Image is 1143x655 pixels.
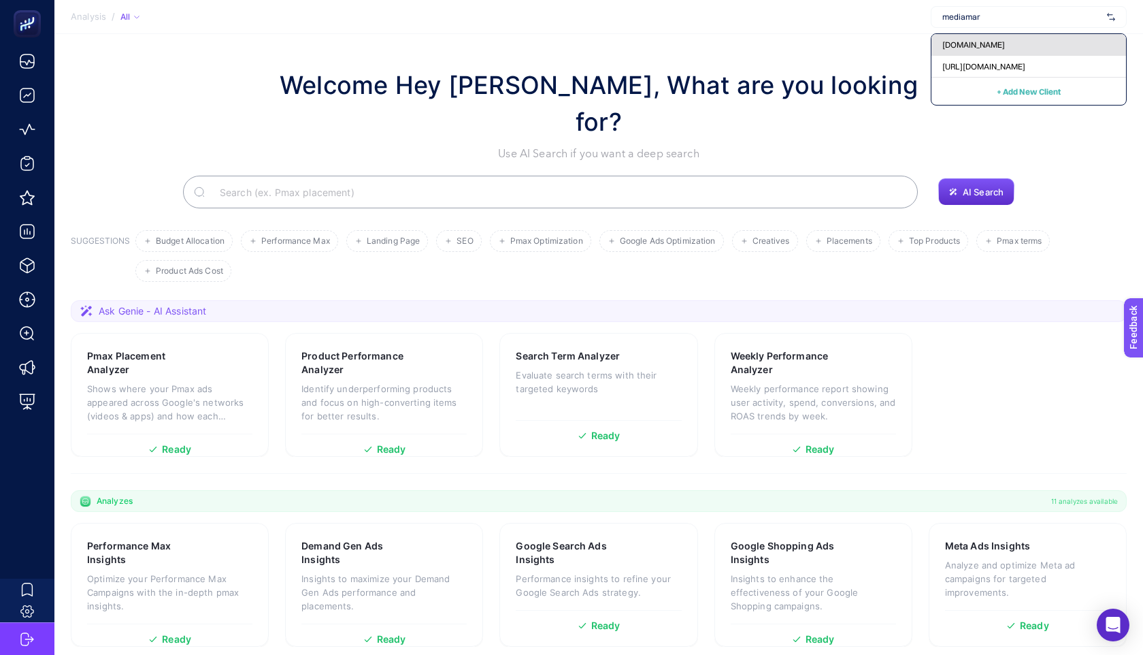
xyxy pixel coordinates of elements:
[87,539,210,566] h3: Performance Max Insights
[499,333,697,457] a: Search Term AnalyzerEvaluate search terms with their targeted keywordsReady
[929,523,1127,647] a: Meta Ads InsightsAnalyze and optimize Meta ad campaigns for targeted improvements.Ready
[731,382,896,423] p: Weekly performance report showing user activity, spend, conversions, and ROAS trends by week.
[516,539,638,566] h3: Google Search Ads Insights
[827,236,872,246] span: Placements
[209,173,907,211] input: Search
[261,236,330,246] span: Performance Max
[265,67,932,140] h1: Welcome Hey [PERSON_NAME], What are you looking for?
[71,333,269,457] a: Pmax Placement AnalyzerShows where your Pmax ads appeared across Google's networks (videos & apps...
[731,349,854,377] h3: Weekly Performance Analyzer
[731,539,855,566] h3: Google Shopping Ads Insights
[99,304,206,318] span: Ask Genie - AI Assistant
[1097,609,1129,641] div: Open Intercom Messenger
[377,445,406,454] span: Ready
[942,12,1101,22] input: My Account
[1107,10,1115,24] img: svg%3e
[1051,496,1118,507] span: 11 analyzes available
[301,382,467,423] p: Identify underperforming products and focus on high-converting items for better results.
[97,496,133,507] span: Analyzes
[938,178,1014,206] button: AI Search
[285,523,483,647] a: Demand Gen Ads InsightsInsights to maximize your Demand Gen Ads performance and placements.Ready
[87,349,209,377] h3: Pmax Placement Analyzer
[591,621,620,630] span: Ready
[87,572,252,613] p: Optimize your Performance Max Campaigns with the in-depth pmax insights.
[714,523,912,647] a: Google Shopping Ads InsightsInsights to enhance the effectiveness of your Google Shopping campaig...
[806,445,835,454] span: Ready
[301,349,425,377] h3: Product Performance Analyzer
[120,12,139,22] div: All
[285,333,483,457] a: Product Performance AnalyzerIdentify underperforming products and focus on high-converting items ...
[997,236,1042,246] span: Pmax terms
[997,83,1061,99] button: + Add New Client
[942,61,1025,72] span: [URL][DOMAIN_NAME]
[516,572,681,599] p: Performance insights to refine your Google Search Ads strategy.
[71,523,269,647] a: Performance Max InsightsOptimize your Performance Max Campaigns with the in-depth pmax insights.R...
[1020,621,1049,630] span: Ready
[265,146,932,162] p: Use AI Search if you want a deep search
[367,236,420,246] span: Landing Page
[963,187,1004,197] span: AI Search
[731,572,896,613] p: Insights to enhance the effectiveness of your Google Shopping campaigns.
[301,539,423,566] h3: Demand Gen Ads Insights
[945,558,1110,599] p: Analyze and optimize Meta ad campaigns for targeted improvements.
[752,236,790,246] span: Creatives
[156,266,223,276] span: Product Ads Cost
[112,11,115,22] span: /
[71,12,106,22] span: Analysis
[516,368,681,396] p: Evaluate search terms with their targeted keywords
[156,236,225,246] span: Budget Allocation
[620,236,716,246] span: Google Ads Optimization
[942,39,1005,50] span: [DOMAIN_NAME]
[945,539,1030,553] h3: Meta Ads Insights
[516,349,620,363] h3: Search Term Analyzer
[377,635,406,644] span: Ready
[499,523,697,647] a: Google Search Ads InsightsPerformance insights to refine your Google Search Ads strategy.Ready
[8,4,52,15] span: Feedback
[909,236,960,246] span: Top Products
[591,431,620,441] span: Ready
[162,445,191,454] span: Ready
[714,333,912,457] a: Weekly Performance AnalyzerWeekly performance report showing user activity, spend, conversions, a...
[71,236,130,282] h3: SUGGESTIONS
[162,635,191,644] span: Ready
[457,236,473,246] span: SEO
[87,382,252,423] p: Shows where your Pmax ads appeared across Google's networks (videos & apps) and how each placemen...
[997,86,1061,97] span: + Add New Client
[806,635,835,644] span: Ready
[510,236,583,246] span: Pmax Optimization
[301,572,467,613] p: Insights to maximize your Demand Gen Ads performance and placements.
